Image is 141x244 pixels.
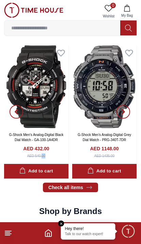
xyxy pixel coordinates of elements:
a: G-Shock Men's Analog-Digital Black Dial Watch - GA-100-1A4DR [9,133,64,142]
button: Add to cart [72,164,137,179]
button: My Bag [117,3,137,20]
p: Talk to our watch expert! [65,232,111,237]
div: Add to cart [88,167,121,175]
em: Close tooltip [58,220,64,227]
h4: AED 432.00 [23,145,49,152]
img: ... [4,3,63,18]
img: G-Shock Men's Analog-Digital Black Dial Watch - GA-100-1A4DR [4,45,68,128]
a: G-Shock Men's Analog-Digital Grey Dial Watch - PRG-340T-7DR [78,133,131,142]
a: Home [44,229,52,237]
a: Check all items [43,183,98,192]
div: Chat Widget [121,224,136,239]
span: 0 [110,3,116,8]
div: Hey there! [65,226,111,231]
h2: Shop by Brands [39,206,102,217]
span: My Bag [119,13,136,18]
div: AED 540.00 [27,153,46,158]
span: Wishlist [100,14,117,19]
a: 0Wishlist [100,3,117,20]
div: Add to cart [19,167,53,175]
h4: AED 1148.00 [90,145,119,152]
img: G-Shock Men's Analog-Digital Grey Dial Watch - PRG-340T-7DR [72,45,137,128]
div: AED 1435.00 [94,153,115,158]
button: Add to cart [4,164,68,179]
